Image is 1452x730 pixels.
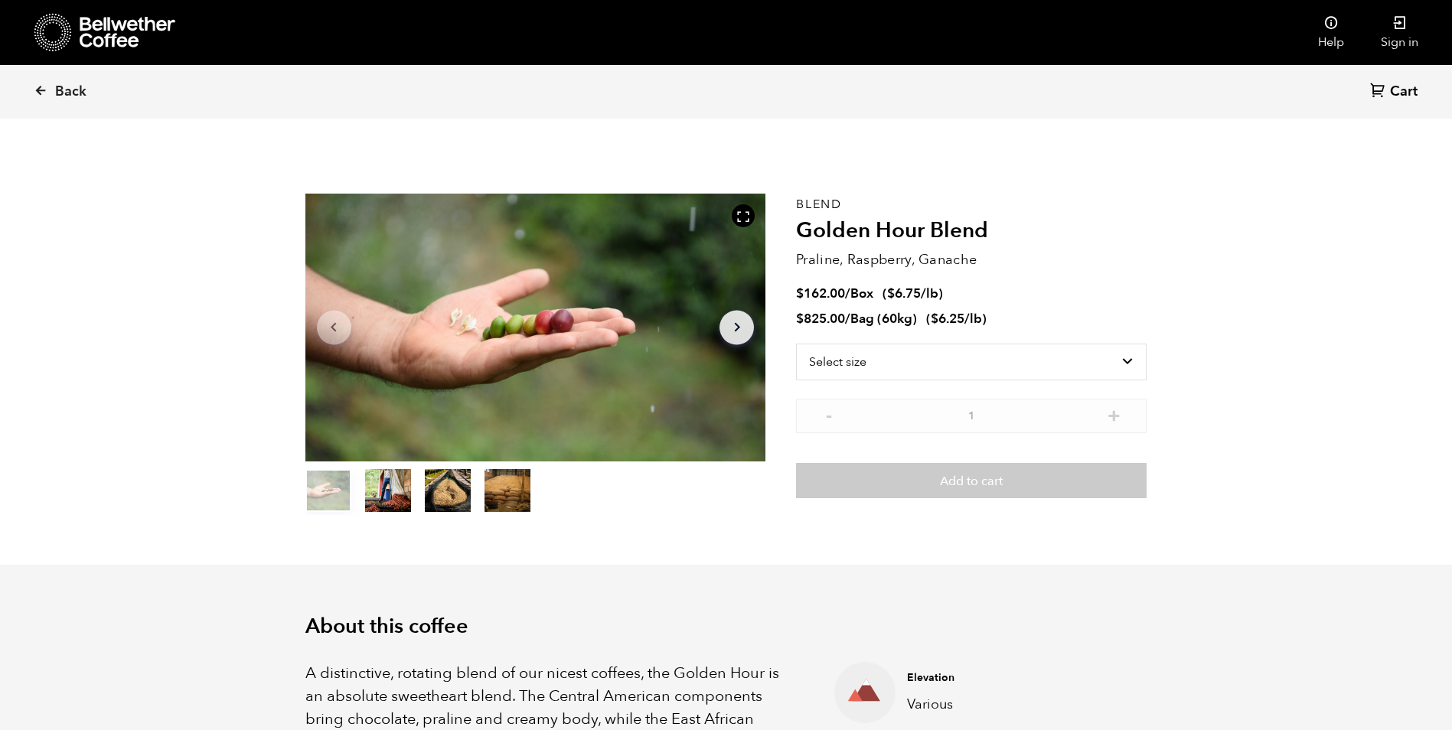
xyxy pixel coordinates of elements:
bdi: 6.25 [931,310,964,328]
a: Cart [1370,82,1421,103]
span: ( ) [883,285,943,302]
span: $ [887,285,895,302]
span: /lb [964,310,982,328]
span: Cart [1390,83,1418,101]
span: $ [796,285,804,302]
h4: Elevation [907,670,1123,686]
p: Praline, Raspberry, Ganache [796,249,1147,270]
bdi: 6.75 [887,285,921,302]
span: / [845,285,850,302]
span: Bag (60kg) [850,310,917,328]
p: Various [907,694,1123,715]
span: / [845,310,850,328]
button: Add to cart [796,463,1147,498]
span: Back [55,83,86,101]
bdi: 162.00 [796,285,845,302]
button: - [819,406,838,422]
span: ( ) [926,310,987,328]
span: $ [931,310,938,328]
span: Box [850,285,873,302]
bdi: 825.00 [796,310,845,328]
button: + [1104,406,1124,422]
span: /lb [921,285,938,302]
h2: About this coffee [305,614,1147,639]
h2: Golden Hour Blend [796,218,1147,244]
span: $ [796,310,804,328]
